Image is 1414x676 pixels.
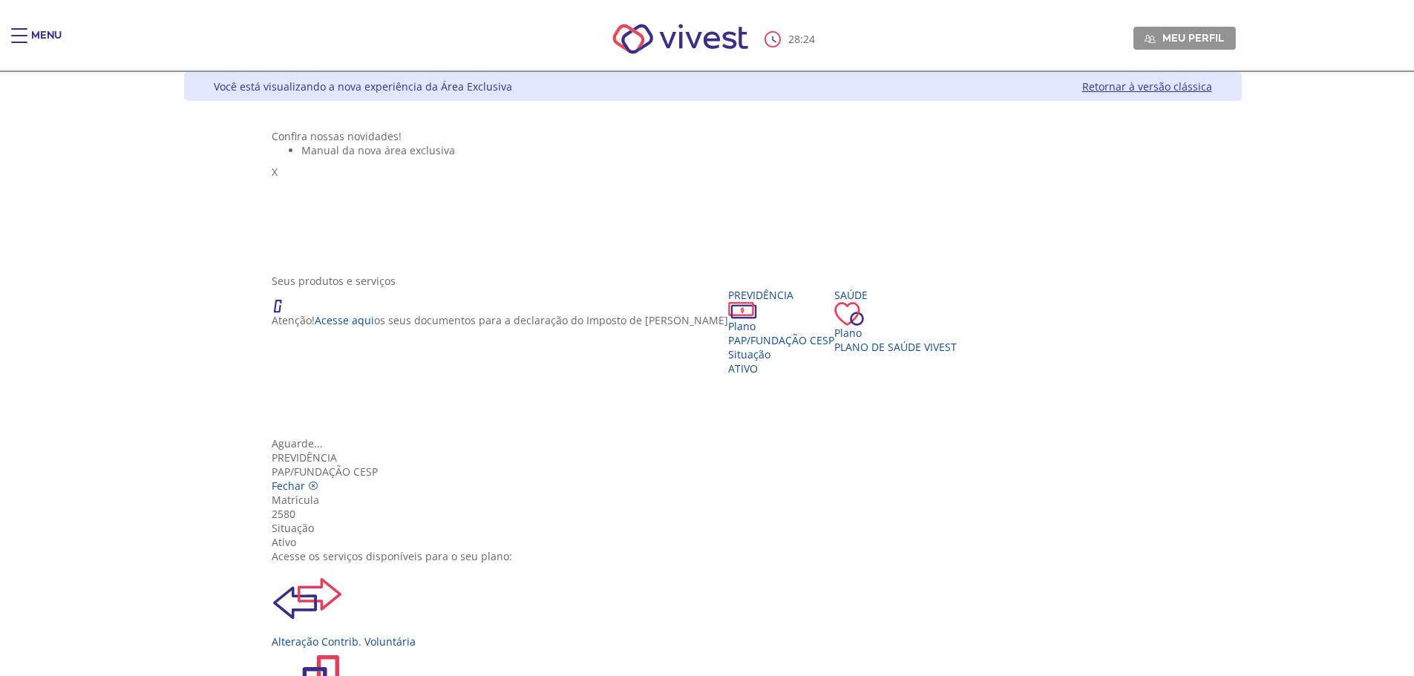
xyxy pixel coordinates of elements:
img: ico_atencao.png [272,288,297,313]
span: 24 [803,32,815,46]
img: ico_coracao.png [834,302,864,326]
div: Saúde [834,288,957,302]
span: Manual da nova área exclusiva [301,143,455,157]
img: Vivest [596,7,765,70]
div: Aguarde... [272,436,1153,450]
a: Acesse aqui [315,313,374,327]
span: X [272,165,278,179]
div: Seus produtos e serviços [272,274,1153,288]
span: Fechar [272,479,305,493]
div: Previdência [728,288,834,302]
div: Matrícula [272,493,1153,507]
div: : [765,31,818,47]
div: Menu [31,28,62,58]
div: Situação [272,521,1153,535]
span: Meu perfil [1162,31,1224,45]
div: Confira nossas novidades! [272,129,1153,143]
div: 2580 [272,507,1153,521]
div: Plano [728,319,834,333]
a: Retornar à versão clássica [1082,79,1212,93]
div: Acesse os serviços disponíveis para o seu plano: [272,549,1153,563]
div: Situação [728,347,834,361]
span: 28 [788,32,800,46]
div: Previdência [272,450,1153,465]
span: PAP/Fundação CESP [728,333,834,347]
p: Atenção! os seus documentos para a declaração do Imposto de [PERSON_NAME] [272,313,728,327]
span: Ativo [728,361,758,375]
a: Fechar [272,479,318,493]
a: Meu perfil [1133,27,1236,49]
a: Alteração Contrib. Voluntária [272,563,1153,649]
span: PAP/Fundação CESP [272,465,378,479]
img: ico_dinheiro.png [728,302,757,319]
a: Previdência PlanoPAP/Fundação CESP SituaçãoAtivo [728,288,834,375]
span: Plano de Saúde VIVEST [834,340,957,354]
img: ContrbVoluntaria.svg [272,563,343,634]
div: Alteração Contrib. Voluntária [272,634,1153,649]
div: Ativo [272,535,1153,549]
div: Plano [834,326,957,340]
section: <span lang="pt-BR" dir="ltr">Visualizador do Conteúdo da Web</span> 1 [272,129,1153,259]
div: Você está visualizando a nova experiência da Área Exclusiva [214,79,512,93]
a: Saúde PlanoPlano de Saúde VIVEST [834,288,957,354]
img: Meu perfil [1145,33,1156,45]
